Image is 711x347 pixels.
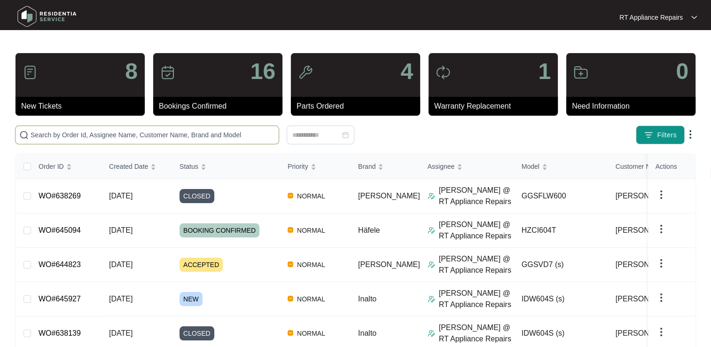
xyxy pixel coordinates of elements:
p: RT Appliance Repairs [619,13,683,22]
span: NORMAL [293,293,329,305]
img: Assigner Icon [428,227,435,234]
span: [DATE] [109,260,133,268]
span: [PERSON_NAME] [616,293,678,305]
span: Order ID [39,161,64,172]
span: Customer Name [616,161,664,172]
td: HZCI604T [514,213,608,248]
img: dropdown arrow [685,129,696,140]
img: Assigner Icon [428,261,435,268]
span: [PERSON_NAME] [616,190,678,202]
span: [PERSON_NAME] [358,260,420,268]
img: Vercel Logo [288,330,293,336]
p: 0 [676,60,688,83]
span: [DATE] [109,295,133,303]
th: Priority [280,154,351,179]
a: WO#638139 [39,329,81,337]
img: search-icon [19,130,29,140]
span: CLOSED [180,326,214,340]
th: Status [172,154,280,179]
span: ACCEPTED [180,258,223,272]
p: New Tickets [21,101,145,112]
span: BOOKING CONFIRMED [180,223,259,237]
span: Created Date [109,161,148,172]
span: NORMAL [293,190,329,202]
p: Parts Ordered [297,101,420,112]
p: [PERSON_NAME] @ RT Appliance Repairs [439,322,514,345]
a: WO#644823 [39,260,81,268]
img: filter icon [644,130,653,140]
p: Bookings Confirmed [159,101,282,112]
img: Vercel Logo [288,261,293,267]
p: [PERSON_NAME] @ RT Appliance Repairs [439,219,514,242]
img: dropdown arrow [691,15,697,20]
img: Vercel Logo [288,296,293,301]
img: icon [436,65,451,80]
img: residentia service logo [14,2,80,31]
span: Filters [657,130,677,140]
a: WO#645927 [39,295,81,303]
th: Model [514,154,608,179]
p: 16 [250,60,275,83]
span: [DATE] [109,226,133,234]
th: Order ID [31,154,102,179]
span: NORMAL [293,328,329,339]
span: Inalto [358,295,376,303]
p: [PERSON_NAME] @ RT Appliance Repairs [439,253,514,276]
span: [PERSON_NAME] [616,225,678,236]
span: Häfele [358,226,380,234]
span: NORMAL [293,225,329,236]
span: [PERSON_NAME] [358,192,420,200]
span: Brand [358,161,375,172]
th: Customer Name [608,154,702,179]
img: Assigner Icon [428,295,435,303]
th: Actions [648,154,695,179]
span: Assignee [428,161,455,172]
img: dropdown arrow [656,223,667,235]
p: Warranty Replacement [434,101,558,112]
button: filter iconFilters [636,126,685,144]
span: Inalto [358,329,376,337]
span: [DATE] [109,329,133,337]
td: GGSVD7 (s) [514,248,608,282]
span: [PERSON_NAME] [616,328,678,339]
span: NEW [180,292,203,306]
img: icon [23,65,38,80]
th: Assignee [420,154,514,179]
img: icon [573,65,588,80]
span: NORMAL [293,259,329,270]
td: GGSFLW600 [514,179,608,213]
p: Need Information [572,101,695,112]
span: [PERSON_NAME] [616,259,678,270]
span: [DATE] [109,192,133,200]
a: WO#645094 [39,226,81,234]
img: icon [160,65,175,80]
th: Brand [351,154,420,179]
p: 1 [538,60,551,83]
span: CLOSED [180,189,214,203]
img: Vercel Logo [288,193,293,198]
img: Vercel Logo [288,227,293,233]
img: icon [298,65,313,80]
td: IDW604S (s) [514,282,608,316]
a: WO#638269 [39,192,81,200]
span: Model [522,161,539,172]
img: dropdown arrow [656,326,667,338]
img: dropdown arrow [656,258,667,269]
p: 4 [400,60,413,83]
img: dropdown arrow [656,189,667,200]
p: [PERSON_NAME] @ RT Appliance Repairs [439,185,514,207]
img: dropdown arrow [656,292,667,303]
th: Created Date [102,154,172,179]
img: Assigner Icon [428,330,435,337]
span: Priority [288,161,308,172]
span: Status [180,161,198,172]
input: Search by Order Id, Assignee Name, Customer Name, Brand and Model [31,130,275,140]
p: [PERSON_NAME] @ RT Appliance Repairs [439,288,514,310]
p: 8 [125,60,138,83]
img: Assigner Icon [428,192,435,200]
